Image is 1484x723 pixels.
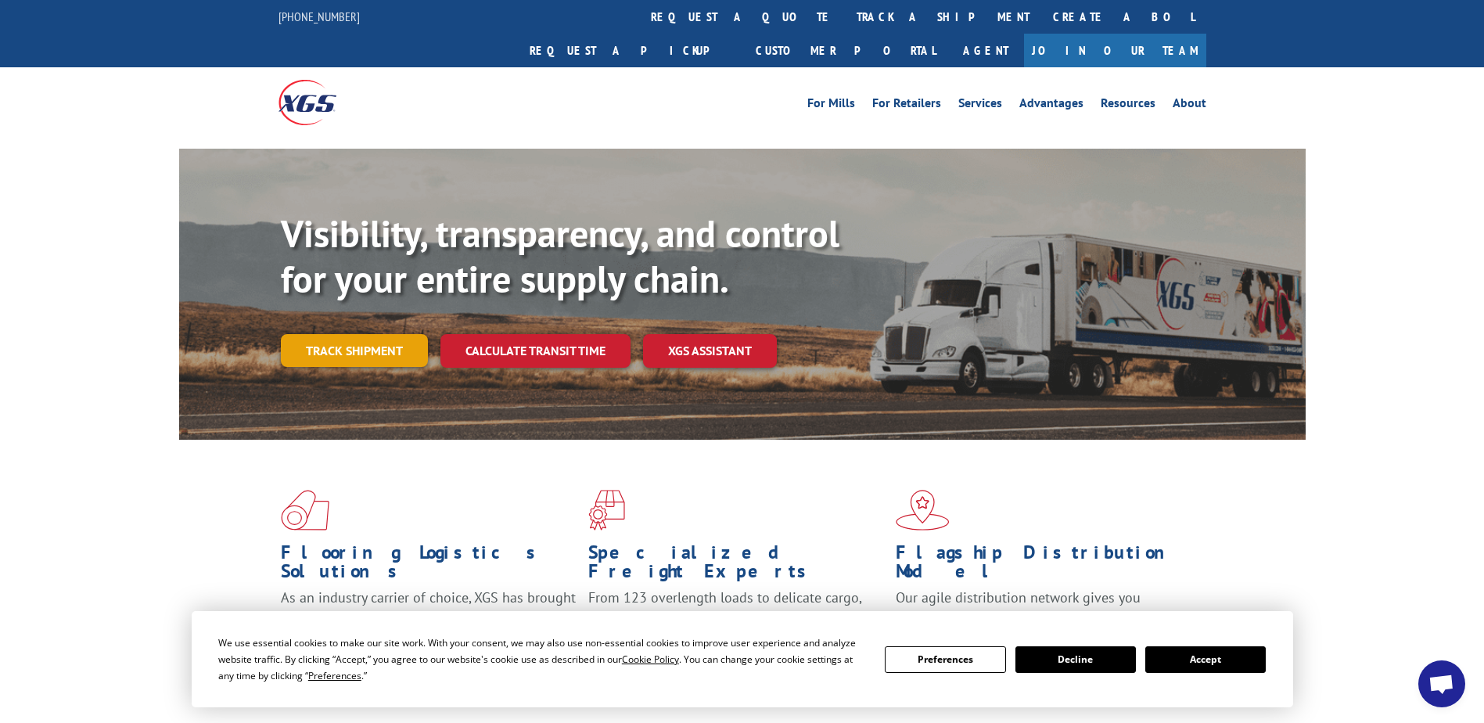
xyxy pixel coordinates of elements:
img: xgs-icon-flagship-distribution-model-red [896,490,950,531]
b: Visibility, transparency, and control for your entire supply chain. [281,209,839,303]
img: xgs-icon-focused-on-flooring-red [588,490,625,531]
a: XGS ASSISTANT [643,334,777,368]
a: [PHONE_NUMBER] [278,9,360,24]
a: Agent [947,34,1024,67]
span: Our agile distribution network gives you nationwide inventory management on demand. [896,588,1184,625]
a: Track shipment [281,334,428,367]
a: Join Our Team [1024,34,1206,67]
h1: Flooring Logistics Solutions [281,543,577,588]
a: For Mills [807,97,855,114]
a: About [1173,97,1206,114]
a: Resources [1101,97,1155,114]
a: Customer Portal [744,34,947,67]
div: Open chat [1418,660,1465,707]
h1: Flagship Distribution Model [896,543,1191,588]
p: From 123 overlength loads to delicate cargo, our experienced staff knows the best way to move you... [588,588,884,658]
a: Advantages [1019,97,1083,114]
div: We use essential cookies to make our site work. With your consent, we may also use non-essential ... [218,635,866,684]
button: Preferences [885,646,1005,673]
button: Decline [1015,646,1136,673]
a: Request a pickup [518,34,744,67]
a: Calculate transit time [440,334,631,368]
a: Services [958,97,1002,114]
span: Cookie Policy [622,653,679,666]
h1: Specialized Freight Experts [588,543,884,588]
span: Preferences [308,669,361,682]
img: xgs-icon-total-supply-chain-intelligence-red [281,490,329,531]
span: As an industry carrier of choice, XGS has brought innovation and dedication to flooring logistics... [281,588,576,644]
div: Cookie Consent Prompt [192,611,1293,707]
button: Accept [1145,646,1266,673]
a: For Retailers [872,97,941,114]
